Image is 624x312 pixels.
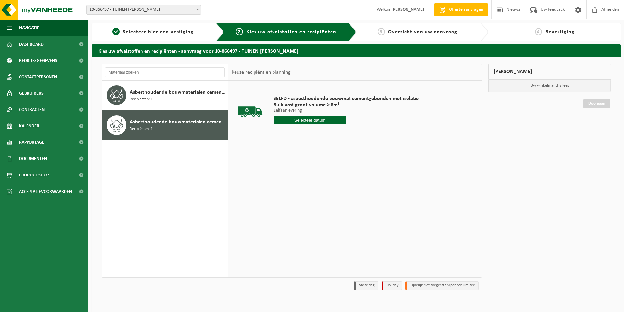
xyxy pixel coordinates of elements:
[123,29,194,35] span: Selecteer hier een vestiging
[388,29,457,35] span: Overzicht van uw aanvraag
[246,29,336,35] span: Kies uw afvalstoffen en recipiënten
[19,36,44,52] span: Dashboard
[228,64,294,81] div: Keuze recipiënt en planning
[105,67,225,77] input: Materiaal zoeken
[382,281,402,290] li: Holiday
[391,7,424,12] strong: [PERSON_NAME]
[488,64,611,80] div: [PERSON_NAME]
[236,28,243,35] span: 2
[274,102,419,108] span: Bulk vast groot volume > 6m³
[130,96,153,102] span: Recipiënten: 1
[19,20,39,36] span: Navigatie
[130,126,153,132] span: Recipiënten: 1
[102,110,228,140] button: Asbesthoudende bouwmaterialen cementgebonden met isolatie(hechtgebonden) Recipiënten: 1
[19,85,44,101] span: Gebruikers
[354,281,378,290] li: Vaste dag
[583,99,610,108] a: Doorgaan
[19,167,49,183] span: Product Shop
[274,108,419,113] p: Zelfaanlevering
[19,69,57,85] span: Contactpersonen
[19,183,72,200] span: Acceptatievoorwaarden
[130,118,226,126] span: Asbesthoudende bouwmaterialen cementgebonden met isolatie(hechtgebonden)
[378,28,385,35] span: 3
[274,95,419,102] span: SELFD - asbesthoudende bouwmat cementgebonden met isolatie
[112,28,120,35] span: 1
[130,88,226,96] span: Asbesthoudende bouwmaterialen cementgebonden (hechtgebonden)
[19,118,39,134] span: Kalender
[447,7,485,13] span: Offerte aanvragen
[535,28,542,35] span: 4
[87,5,201,14] span: 10-866497 - TUINEN VERPLANCKE PATRICK - ICHTEGEM
[434,3,488,16] a: Offerte aanvragen
[489,80,611,92] p: Uw winkelmand is leeg
[405,281,479,290] li: Tijdelijk niet toegestaan/période limitée
[274,116,346,124] input: Selecteer datum
[19,52,57,69] span: Bedrijfsgegevens
[545,29,575,35] span: Bevestiging
[86,5,201,15] span: 10-866497 - TUINEN VERPLANCKE PATRICK - ICHTEGEM
[19,134,44,151] span: Rapportage
[102,81,228,110] button: Asbesthoudende bouwmaterialen cementgebonden (hechtgebonden) Recipiënten: 1
[92,44,621,57] h2: Kies uw afvalstoffen en recipiënten - aanvraag voor 10-866497 - TUINEN [PERSON_NAME]
[19,101,45,118] span: Contracten
[19,151,47,167] span: Documenten
[95,28,211,36] a: 1Selecteer hier een vestiging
